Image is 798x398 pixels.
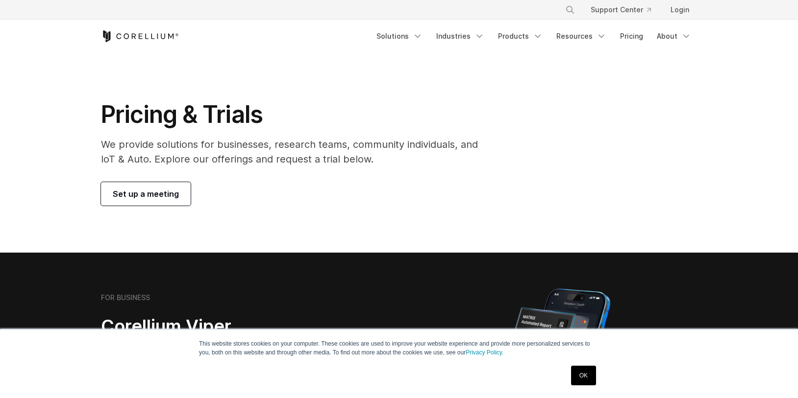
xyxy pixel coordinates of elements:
[553,1,697,19] div: Navigation Menu
[430,27,490,45] a: Industries
[466,349,503,356] a: Privacy Policy.
[101,315,352,337] h2: Corellium Viper
[583,1,659,19] a: Support Center
[101,100,492,129] h1: Pricing & Trials
[492,27,549,45] a: Products
[550,27,612,45] a: Resources
[371,27,697,45] div: Navigation Menu
[371,27,428,45] a: Solutions
[199,339,599,357] p: This website stores cookies on your computer. These cookies are used to improve your website expe...
[663,1,697,19] a: Login
[101,293,150,302] h6: FOR BUSINESS
[561,1,579,19] button: Search
[101,137,492,166] p: We provide solutions for businesses, research teams, community individuals, and IoT & Auto. Explo...
[101,30,179,42] a: Corellium Home
[651,27,697,45] a: About
[101,182,191,206] a: Set up a meeting
[614,27,649,45] a: Pricing
[113,188,179,200] span: Set up a meeting
[571,366,596,385] a: OK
